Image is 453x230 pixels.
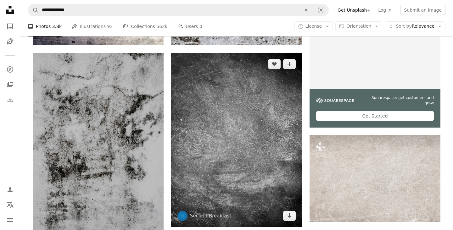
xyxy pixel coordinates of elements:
a: a black and white photo of a wall [33,148,164,154]
span: Squarespace: get customers and grow [361,95,434,106]
span: License [305,24,322,29]
span: Orientation [346,24,371,29]
img: Go to Second Breakfast's profile [177,211,187,221]
a: Photos [4,20,16,33]
img: a black and white photo of a surface [171,53,302,227]
button: Clear [299,4,313,16]
button: Menu [4,214,16,226]
a: Home — Unsplash [4,4,16,18]
a: Collections 562k [123,16,167,36]
a: Illustrations 93 [72,16,113,36]
a: Download History [4,93,16,106]
button: Add to Collection [283,59,296,69]
span: Relevance [396,23,434,30]
a: Second Breakfast [190,213,231,219]
a: Users 0 [177,16,202,36]
a: Illustrations [4,35,16,48]
button: Sort byRelevance [385,21,445,31]
div: Get Started [316,111,434,121]
a: Download [283,211,296,221]
form: Find visuals sitewide [28,4,329,16]
span: Sort by [396,24,411,29]
a: a black and white photo of a clock on a wall [310,176,440,181]
a: Collections [4,78,16,91]
a: Explore [4,63,16,76]
a: Log in / Sign up [4,183,16,196]
a: Log in [374,5,395,15]
button: Language [4,199,16,211]
button: Submit an image [400,5,445,15]
button: Like [268,59,281,69]
span: 562k [156,23,167,30]
a: a black and white photo of a surface [171,137,302,143]
a: Get Unsplash+ [334,5,374,15]
button: Orientation [335,21,382,31]
span: 93 [107,23,113,30]
button: Visual search [313,4,328,16]
button: Search Unsplash [28,4,39,16]
button: License [294,21,333,31]
img: file-1747939142011-51e5cc87e3c9 [316,98,354,103]
span: 0 [199,23,202,30]
img: a black and white photo of a clock on a wall [310,135,440,222]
